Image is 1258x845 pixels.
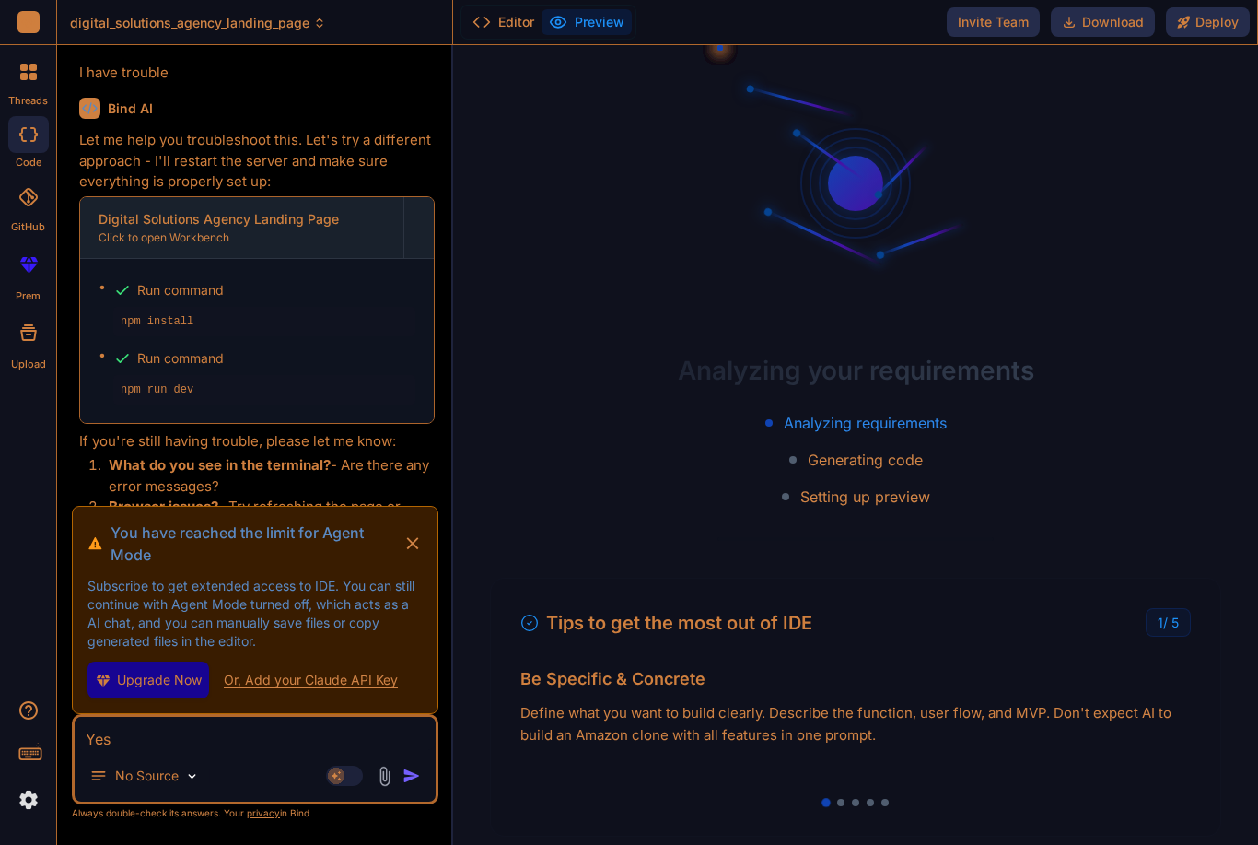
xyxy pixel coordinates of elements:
[1051,7,1155,37] button: Download
[8,93,48,109] label: threads
[111,522,402,566] h3: You have reached the limit for Agent Mode
[79,63,435,84] p: I have trouble
[520,609,812,637] h3: Tips to get the most out of IDE
[99,230,385,245] div: Click to open Workbench
[542,9,632,35] button: Preview
[109,456,331,474] strong: What do you see in the terminal?
[465,9,542,35] button: Editor
[11,357,46,372] label: Upload
[72,804,438,822] p: Always double-check its answers. Your in Bind
[121,382,408,397] pre: npm run dev
[453,351,1258,390] h2: Analyzing your requirements
[94,455,435,497] li: - Are there any error messages?
[808,449,923,471] span: Generating code
[75,717,436,750] textarea: Yes
[117,671,202,689] span: Upgrade Now
[1158,615,1163,630] span: 1
[402,767,421,785] img: icon
[80,197,403,258] button: Digital Solutions Agency Landing PageClick to open Workbench
[94,497,435,540] li: - Try refreshing the page or opening in a new tab
[13,784,44,816] img: settings
[70,14,326,32] span: digital_solutions_agency_landing_page
[520,666,1191,691] h4: Be Specific & Concrete
[87,662,209,698] button: Upgrade Now
[79,431,435,452] p: If you're still having trouble, please let me know:
[87,577,423,651] p: Subscribe to get extended access to IDE. You can still continue with Agent Mode turned off, which...
[99,210,385,229] div: Digital Solutions Agency Landing Page
[947,7,1040,37] button: Invite Team
[800,486,930,508] span: Setting up preview
[115,767,179,785] p: No Source
[374,766,395,787] img: attachment
[16,155,41,170] label: code
[137,281,415,299] span: Run command
[137,349,415,368] span: Run command
[1166,7,1250,37] button: Deploy
[184,769,200,784] img: Pick Models
[1146,608,1191,637] div: /
[79,130,435,193] p: Let me help you troubleshoot this. Let's try a different approach - I'll restart the server and m...
[1171,615,1179,630] span: 5
[16,288,41,304] label: prem
[247,807,280,818] span: privacy
[121,314,408,329] pre: npm install
[224,671,398,689] div: Or, Add your Claude API Key
[109,498,218,515] strong: Browser issues?
[11,219,45,235] label: GitHub
[784,412,947,434] span: Analyzing requirements
[108,100,153,118] h6: Bind AI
